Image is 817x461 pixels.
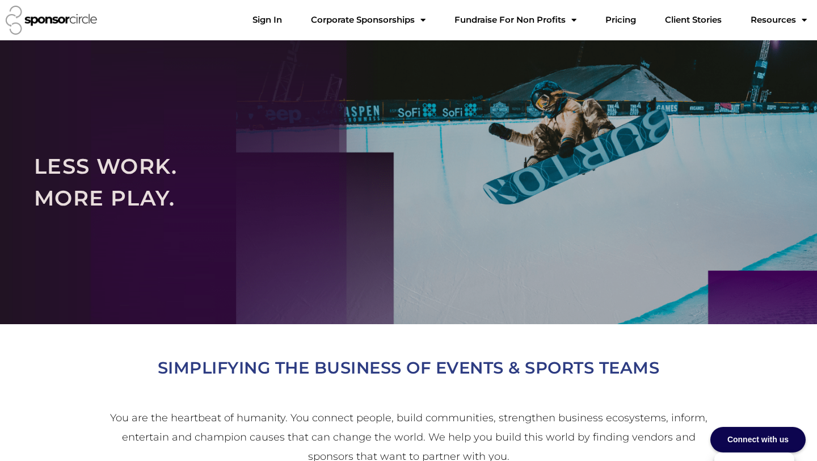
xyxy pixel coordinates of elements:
a: Resources [742,9,816,31]
nav: Menu [243,9,816,31]
h2: SIMPLIFYING THE BUSINESS OF EVENTS & SPORTS TEAMS [91,354,726,382]
a: Fundraise For Non ProfitsMenu Toggle [445,9,586,31]
a: Pricing [596,9,645,31]
a: Sign In [243,9,291,31]
img: Sponsor Circle logo [6,6,97,35]
a: Client Stories [656,9,731,31]
a: Corporate SponsorshipsMenu Toggle [302,9,435,31]
div: Connect with us [710,427,806,452]
h2: LESS WORK. MORE PLAY. [34,150,783,213]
